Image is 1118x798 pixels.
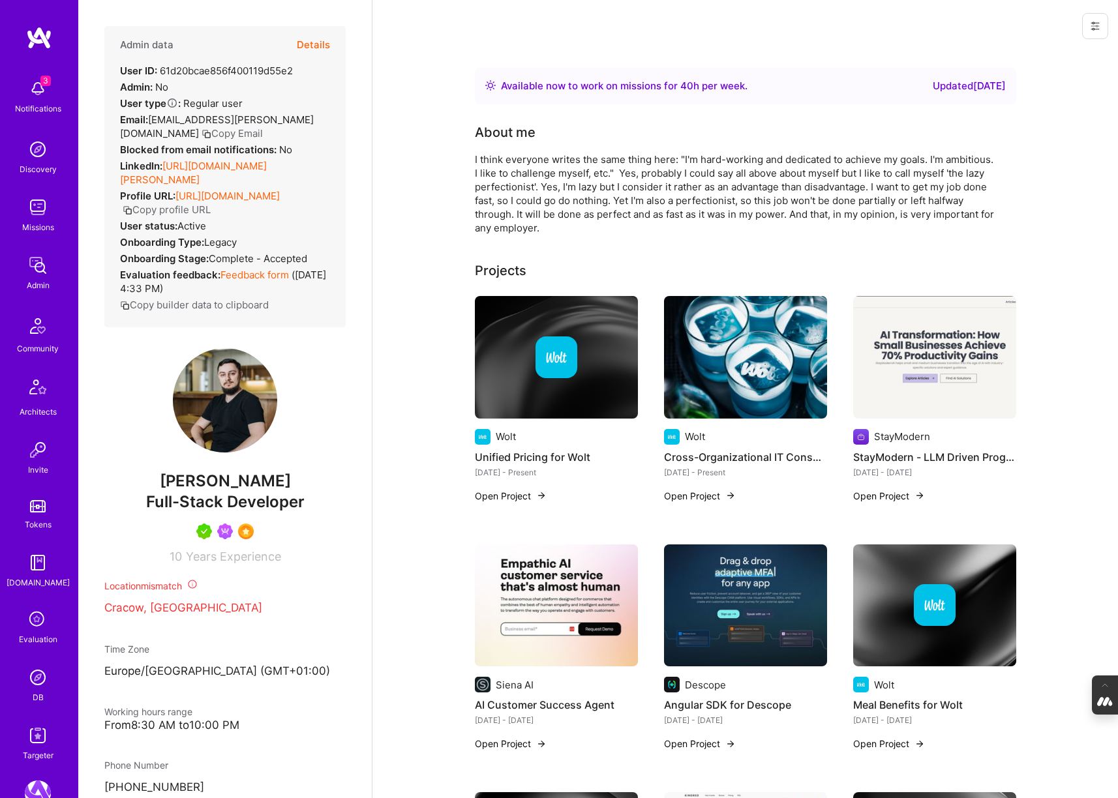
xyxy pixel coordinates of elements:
div: [DATE] - [DATE] [853,465,1016,479]
div: [DATE] - Present [664,465,827,479]
div: Descope [685,678,726,692]
img: Company logo [853,677,869,692]
div: I think everyone writes the same thing here: "I'm hard-working and dedicated to achieve my goals.... [475,153,997,235]
img: Company logo [914,584,956,626]
div: [DATE] - [DATE] [475,713,638,727]
div: [DATE] - [DATE] [664,713,827,727]
a: [URL][DOMAIN_NAME][PERSON_NAME] [120,160,267,186]
span: Years Experience [186,550,281,563]
div: Missions [22,220,54,234]
a: Feedback form [220,269,289,281]
img: Angular SDK for Descope [664,544,827,667]
div: Location mismatch [104,579,346,593]
div: From 8:30 AM to 10:00 PM [104,718,346,732]
i: icon Copy [123,205,132,215]
div: Discovery [20,162,57,176]
img: arrow-right [725,739,736,749]
img: Cross-Organizational IT Consulting for European Market Expansion & Financial Compliance [664,296,827,419]
span: Working hours range [104,706,192,717]
img: cover [475,296,638,419]
div: [DOMAIN_NAME] [7,576,70,589]
img: AI Customer Success Agent [475,544,638,667]
button: Details [297,26,330,64]
img: arrow-right [725,490,736,501]
img: Skill Targeter [25,722,51,748]
img: arrow-right [914,739,925,749]
div: DB [33,690,44,704]
strong: LinkedIn: [120,160,162,172]
span: [PERSON_NAME] [104,471,346,491]
strong: Admin: [120,81,153,93]
img: Company logo [853,429,869,445]
span: 10 [170,550,182,563]
div: Admin [27,278,50,292]
img: Company logo [664,677,680,692]
div: Available now to work on missions for h per week . [501,78,748,94]
button: Open Project [475,737,547,750]
span: legacy [204,236,237,248]
h4: AI Customer Success Agent [475,696,638,713]
strong: User status: [120,220,177,232]
span: Complete - Accepted [209,252,307,265]
button: Copy profile URL [123,203,211,216]
strong: Profile URL: [120,190,175,202]
i: Help [166,97,178,109]
button: Open Project [475,489,547,503]
h4: Meal Benefits for Wolt [853,696,1016,713]
p: Europe/[GEOGRAPHIC_DATA] (GMT+01:00 ) [104,664,346,679]
div: 61d20bcae856f400119d55e2 [120,64,293,78]
img: Admin Search [25,664,51,690]
img: tokens [30,500,46,512]
div: Invite [28,463,48,477]
div: Regular user [120,96,243,110]
div: Architects [20,405,57,419]
a: [URL][DOMAIN_NAME] [175,190,280,202]
strong: Blocked from email notifications: [120,143,279,156]
button: Copy builder data to clipboard [120,298,269,312]
img: SelectionTeam [238,524,254,539]
img: Invite [25,437,51,463]
div: Evaluation [19,632,57,646]
div: No [120,143,292,156]
h4: StayModern - LLM Driven Programmatic SEO [853,449,1016,465]
strong: User type : [120,97,181,110]
div: ( [DATE] 4:33 PM ) [120,268,330,295]
h4: Angular SDK for Descope [664,696,827,713]
img: Been on Mission [217,524,233,539]
button: Copy Email [202,126,263,140]
div: StayModern [874,430,930,443]
div: Targeter [23,748,53,762]
div: No [120,80,168,94]
div: Updated [DATE] [933,78,1006,94]
div: [DATE] - [DATE] [853,713,1016,727]
img: arrow-right [536,739,547,749]
img: discovery [25,136,51,162]
img: guide book [25,550,51,576]
strong: Evaluation feedback: [120,269,220,281]
strong: User ID: [120,65,157,77]
img: Availability [485,80,496,91]
img: Architects [22,374,53,405]
button: Open Project [664,737,736,750]
span: Time Zone [104,643,149,655]
img: Community [22,310,53,342]
span: [EMAIL_ADDRESS][PERSON_NAME][DOMAIN_NAME] [120,113,314,140]
div: About me [475,123,536,142]
img: Company logo [475,677,491,692]
div: Tokens [25,518,52,531]
div: Siena AI [496,678,534,692]
i: icon Copy [202,129,211,139]
button: Open Project [664,489,736,503]
div: Wolt [874,678,894,692]
img: Company logo [536,336,577,378]
img: arrow-right [914,490,925,501]
img: bell [25,76,51,102]
div: Notifications [15,102,61,115]
strong: Onboarding Type: [120,236,204,248]
img: User Avatar [173,348,277,452]
img: A.Teamer in Residence [196,524,212,539]
img: cover [853,544,1016,667]
strong: Email: [120,113,148,126]
img: Company logo [475,429,491,445]
span: Phone Number [104,760,168,771]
